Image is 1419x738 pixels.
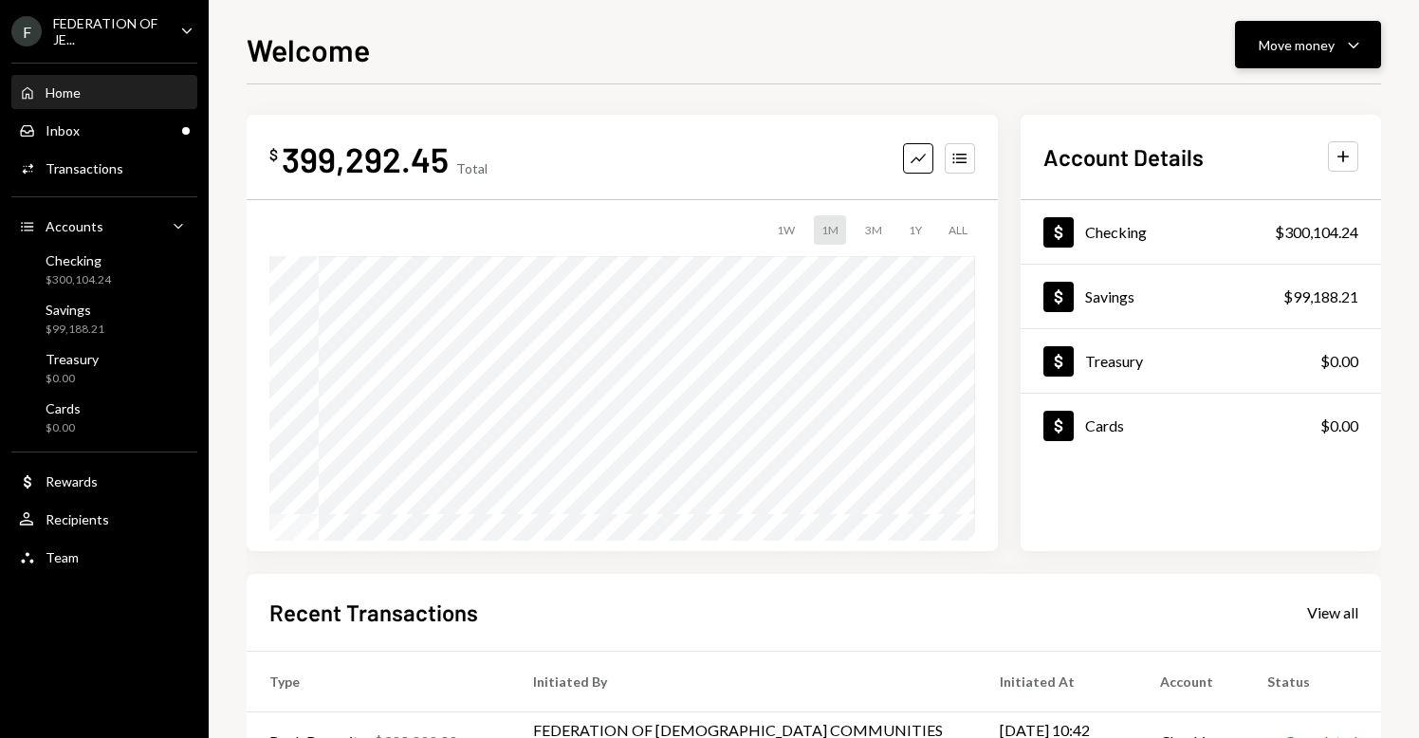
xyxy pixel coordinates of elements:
[1085,223,1147,241] div: Checking
[11,151,197,185] a: Transactions
[46,160,123,176] div: Transactions
[46,122,80,138] div: Inbox
[11,502,197,536] a: Recipients
[46,272,111,288] div: $300,104.24
[1085,287,1134,305] div: Savings
[1275,221,1358,244] div: $300,104.24
[46,252,111,268] div: Checking
[46,84,81,101] div: Home
[46,371,99,387] div: $0.00
[282,138,449,180] div: 399,292.45
[977,651,1137,711] th: Initiated At
[46,218,103,234] div: Accounts
[510,651,977,711] th: Initiated By
[46,351,99,367] div: Treasury
[1244,651,1381,711] th: Status
[247,30,370,68] h1: Welcome
[11,75,197,109] a: Home
[814,215,846,245] div: 1M
[11,345,197,391] a: Treasury$0.00
[1085,352,1143,370] div: Treasury
[1235,21,1381,68] button: Move money
[247,651,510,711] th: Type
[1021,265,1381,328] a: Savings$99,188.21
[941,215,975,245] div: ALL
[46,322,104,338] div: $99,188.21
[1021,394,1381,457] a: Cards$0.00
[269,597,478,628] h2: Recent Transactions
[1307,601,1358,622] a: View all
[11,16,42,46] div: F
[11,209,197,243] a: Accounts
[46,302,104,318] div: Savings
[11,464,197,498] a: Rewards
[11,296,197,341] a: Savings$99,188.21
[11,247,197,292] a: Checking$300,104.24
[46,473,98,489] div: Rewards
[1307,603,1358,622] div: View all
[1320,415,1358,437] div: $0.00
[1283,286,1358,308] div: $99,188.21
[46,549,79,565] div: Team
[1085,416,1124,434] div: Cards
[1021,329,1381,393] a: Treasury$0.00
[1320,350,1358,373] div: $0.00
[46,511,109,527] div: Recipients
[456,160,488,176] div: Total
[769,215,802,245] div: 1W
[857,215,890,245] div: 3M
[53,15,165,47] div: FEDERATION OF JE...
[46,420,81,436] div: $0.00
[901,215,930,245] div: 1Y
[1259,35,1335,55] div: Move money
[1043,141,1204,173] h2: Account Details
[1137,651,1244,711] th: Account
[1021,200,1381,264] a: Checking$300,104.24
[46,400,81,416] div: Cards
[11,540,197,574] a: Team
[11,113,197,147] a: Inbox
[269,145,278,164] div: $
[11,395,197,440] a: Cards$0.00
